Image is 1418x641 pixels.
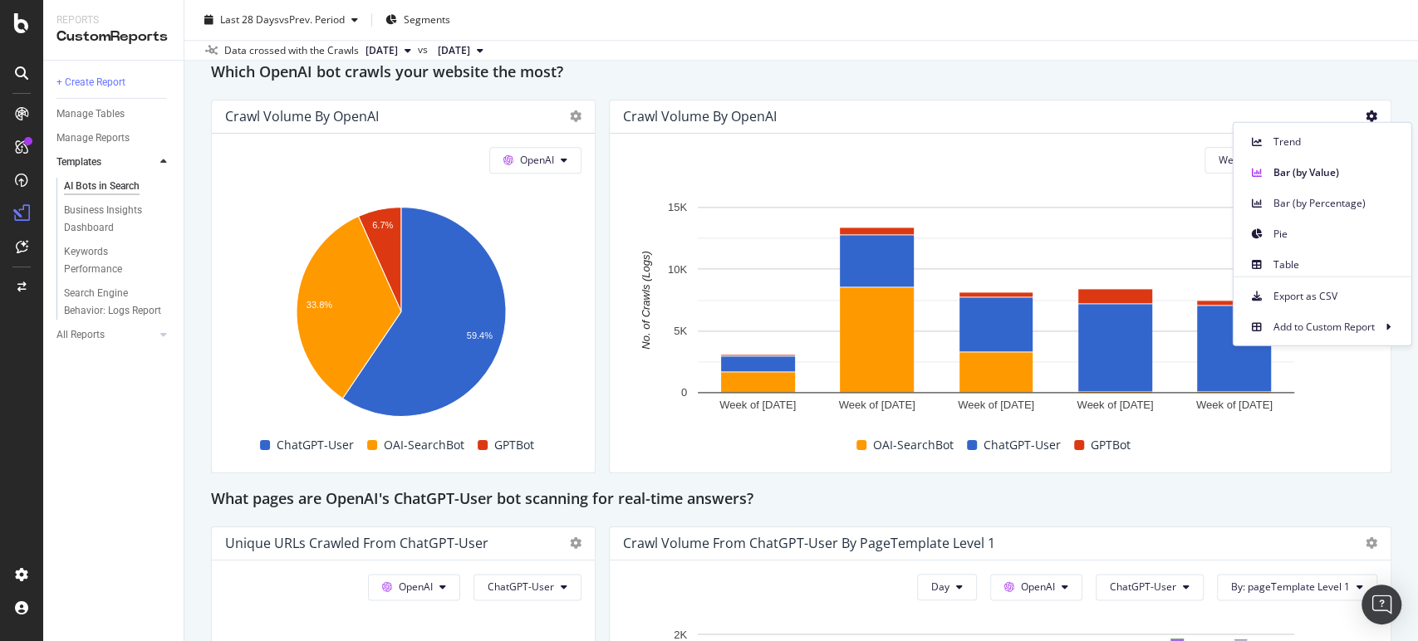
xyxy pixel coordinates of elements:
div: Search Engine Behavior: Logs Report [64,285,162,320]
text: 33.8% [307,299,332,309]
svg: A chart. [623,198,1368,431]
button: Day [917,574,977,600]
a: Manage Reports [56,130,172,147]
a: Manage Tables [56,105,172,123]
div: Crawl Volume by OpenAI [623,108,777,125]
h2: Which OpenAI bot crawls your website the most? [211,60,563,86]
a: All Reports [56,326,155,344]
div: Keywords Performance [64,243,157,278]
text: Week of [DATE] [719,399,796,411]
a: + Create Report [56,74,172,91]
text: Week of [DATE] [1196,399,1273,411]
span: Export as CSV [1273,288,1398,303]
span: ChatGPT-User [488,580,554,594]
div: Business Insights Dashboard [64,202,159,237]
span: Segments [404,12,450,27]
text: Week of [DATE] [958,399,1034,411]
span: GPTBot [494,435,534,455]
div: Crawl Volume by OpenAI [225,108,379,125]
span: Bar (by Percentage) [1273,195,1398,210]
span: vs Prev. Period [279,12,345,27]
a: AI Bots in Search [64,178,172,195]
span: Add to Custom Report [1273,319,1375,334]
button: Segments [379,7,457,33]
div: Manage Tables [56,105,125,123]
span: Bar (by Value) [1273,164,1398,179]
span: 2025 Jul. 5th [438,43,470,58]
div: Crawl Volume from ChatGPT-User by pageTemplate Level 1 [623,535,995,551]
span: OAI-SearchBot [873,435,954,455]
span: ChatGPT-User [277,435,354,455]
span: GPTBot [1091,435,1131,455]
button: ChatGPT-User [1096,574,1204,600]
span: OpenAI [399,580,433,594]
button: OpenAI [990,574,1082,600]
a: Keywords Performance [64,243,172,278]
button: Last 28 DaysvsPrev. Period [198,7,365,33]
span: vs [418,42,431,57]
div: Reports [56,13,170,27]
div: Crawl Volume by OpenAIWeekOpenAIA chart.OAI-SearchBotChatGPT-UserGPTBot [609,100,1391,473]
a: Search Engine Behavior: Logs Report [64,285,172,320]
div: Data crossed with the Crawls [224,43,359,58]
div: Templates [56,154,101,171]
div: What pages are OpenAI's ChatGPT-User bot scanning for real-time answers? [211,487,1391,513]
span: Pie [1273,226,1398,241]
a: Templates [56,154,155,171]
text: 15K [668,201,687,213]
text: Week of [DATE] [839,399,915,411]
button: Week [1205,147,1272,174]
button: [DATE] [431,41,490,61]
span: By: pageTemplate Level 1 [1231,580,1350,594]
span: 2025 Aug. 15th [366,43,398,58]
h2: What pages are OpenAI's ChatGPT-User bot scanning for real-time answers? [211,487,753,513]
text: No. of Crawls (Logs) [640,251,652,349]
button: [DATE] [359,41,418,61]
span: OAI-SearchBot [384,435,464,455]
span: OpenAI [520,153,554,167]
text: 2K [674,628,687,640]
div: All Reports [56,326,105,344]
span: ChatGPT-User [984,435,1061,455]
span: Table [1273,257,1398,272]
span: Trend [1273,134,1398,149]
div: Unique URLs Crawled from ChatGPT-User [225,535,488,551]
button: ChatGPT-User [473,574,581,600]
span: Week [1219,153,1244,167]
text: 6.7% [372,220,393,230]
svg: A chart. [225,198,577,431]
div: Crawl Volume by OpenAIOpenAIA chart.ChatGPT-UserOAI-SearchBotGPTBot [211,100,596,473]
button: By: pageTemplate Level 1 [1217,574,1377,600]
div: Open Intercom Messenger [1362,585,1401,624]
div: + Create Report [56,74,125,91]
div: AI Bots in Search [64,178,140,195]
text: Week of [DATE] [1077,399,1153,411]
button: OpenAI [489,147,581,174]
div: CustomReports [56,27,170,46]
span: OpenAI [1021,580,1055,594]
text: 59.4% [467,330,493,340]
span: Last 28 Days [220,12,279,27]
text: 5K [674,325,687,337]
text: 10K [668,262,687,275]
span: Day [931,580,949,594]
text: 0 [681,386,687,399]
div: Which OpenAI bot crawls your website the most? [211,60,1391,86]
div: Manage Reports [56,130,130,147]
button: OpenAI [368,574,460,600]
span: ChatGPT-User [1110,580,1176,594]
a: Business Insights Dashboard [64,202,172,237]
